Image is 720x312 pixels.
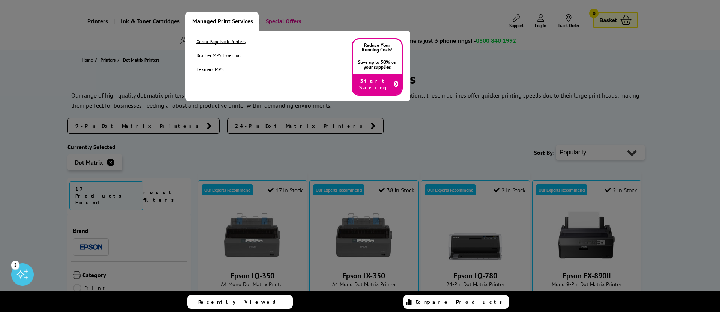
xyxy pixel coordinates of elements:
p: Reduce Your Running Costs! [353,39,402,57]
a: Xerox PagePack Printers [196,38,246,45]
span: Recently Viewed [198,298,283,305]
div: Start Saving [353,73,402,94]
a: Lexmark MPS [196,66,246,72]
span: Compare Products [415,298,506,305]
a: Recently Viewed [187,295,293,309]
a: Brother MPS Essential [196,52,246,58]
div: 3 [11,261,19,269]
a: Reduce Your Running Costs! Save up to 50% on your supplies Start Saving [352,38,403,96]
p: Save up to 50% on your supplies [353,56,402,73]
a: Compare Products [403,295,509,309]
a: Managed Print Services [185,12,259,31]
